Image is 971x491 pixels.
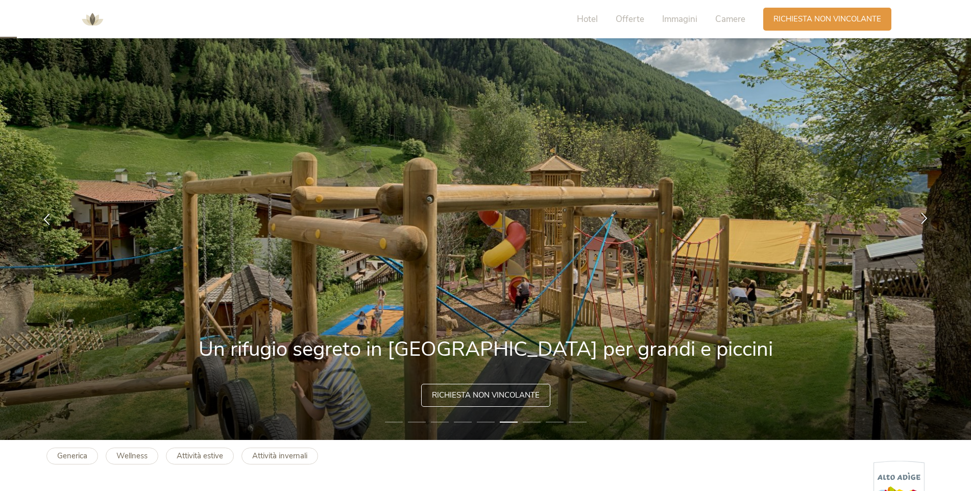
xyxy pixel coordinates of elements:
[106,448,158,464] a: Wellness
[773,14,881,24] span: Richiesta non vincolante
[46,448,98,464] a: Generica
[715,13,745,25] span: Camere
[252,451,307,461] b: Attività invernali
[57,451,87,461] b: Generica
[616,13,644,25] span: Offerte
[77,4,108,35] img: AMONTI & LUNARIS Wellnessresort
[432,390,540,401] span: Richiesta non vincolante
[241,448,318,464] a: Attività invernali
[577,13,598,25] span: Hotel
[77,15,108,22] a: AMONTI & LUNARIS Wellnessresort
[662,13,697,25] span: Immagini
[166,448,234,464] a: Attività estive
[116,451,148,461] b: Wellness
[177,451,223,461] b: Attività estive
